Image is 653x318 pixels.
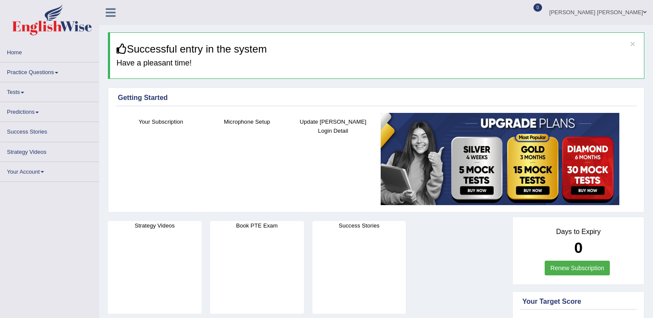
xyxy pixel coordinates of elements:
[522,228,634,236] h4: Days to Expiry
[533,3,542,12] span: 0
[630,39,635,48] button: ×
[117,59,637,68] h4: Have a pleasant time!
[381,113,619,205] img: small5.jpg
[118,93,634,103] div: Getting Started
[545,261,610,275] a: Renew Subscription
[210,221,304,230] h4: Book PTE Exam
[208,117,286,126] h4: Microphone Setup
[312,221,406,230] h4: Success Stories
[108,221,202,230] h4: Strategy Videos
[122,117,200,126] h4: Your Subscription
[0,43,99,59] a: Home
[294,117,372,135] h4: Update [PERSON_NAME] Login Detail
[0,122,99,139] a: Success Stories
[0,162,99,179] a: Your Account
[574,239,582,256] b: 0
[0,102,99,119] a: Predictions
[117,44,637,55] h3: Successful entry in the system
[522,296,634,307] div: Your Target Score
[0,62,99,79] a: Practice Questions
[0,82,99,99] a: Tests
[0,142,99,159] a: Strategy Videos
